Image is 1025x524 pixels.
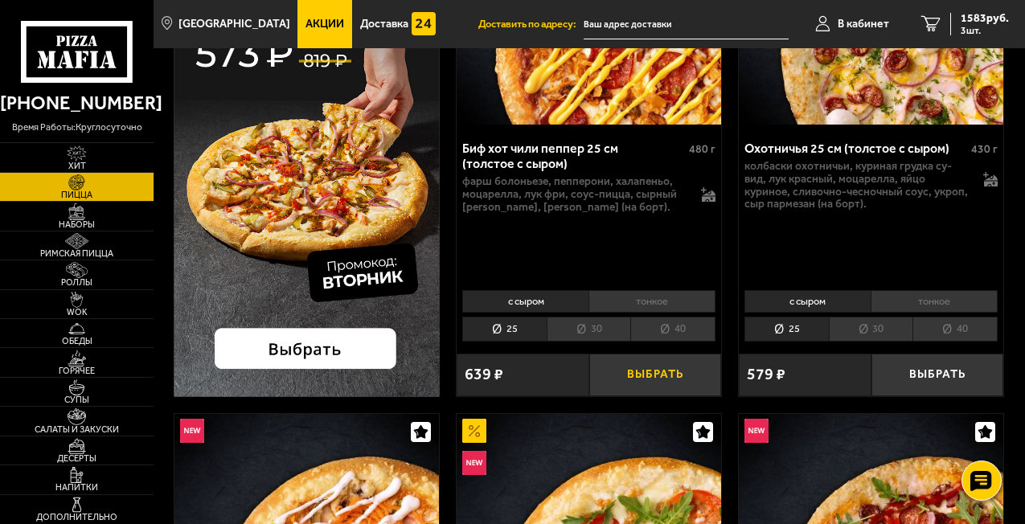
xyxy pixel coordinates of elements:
[478,19,584,30] span: Доставить по адресу:
[462,175,691,214] p: фарш болоньезе, пепперони, халапеньо, моцарелла, лук фри, соус-пицца, сырный [PERSON_NAME], [PERS...
[360,18,408,30] span: Доставка
[584,10,789,39] input: Ваш адрес доставки
[462,317,547,342] li: 25
[838,18,889,30] span: В кабинет
[462,141,685,171] div: Биф хот чили пеппер 25 см (толстое с сыром)
[178,18,290,30] span: [GEOGRAPHIC_DATA]
[584,10,789,39] span: Ленинградская область, Всеволожский район, Бугры, Тихая улица, 7к5
[829,317,913,342] li: 30
[744,419,769,443] img: Новинка
[961,13,1009,24] span: 1583 руб.
[630,317,715,342] li: 40
[412,12,436,36] img: 15daf4d41897b9f0e9f617042186c801.svg
[744,160,973,211] p: колбаски охотничьи, куриная грудка су-вид, лук красный, моцарелла, яйцо куриное, сливочно-чесночн...
[744,141,967,156] div: Охотничья 25 см (толстое с сыром)
[912,317,998,342] li: 40
[744,290,871,313] li: с сыром
[961,26,1009,35] span: 3 шт.
[180,419,204,443] img: Новинка
[588,290,715,313] li: тонкое
[871,290,998,313] li: тонкое
[744,317,829,342] li: 25
[465,366,503,383] span: 639 ₽
[871,354,1004,396] button: Выбрать
[462,451,486,475] img: Новинка
[462,290,588,313] li: с сыром
[305,18,344,30] span: Акции
[462,419,486,443] img: Акционный
[589,354,722,396] button: Выбрать
[689,142,715,156] span: 480 г
[971,142,998,156] span: 430 г
[747,366,785,383] span: 579 ₽
[547,317,631,342] li: 30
